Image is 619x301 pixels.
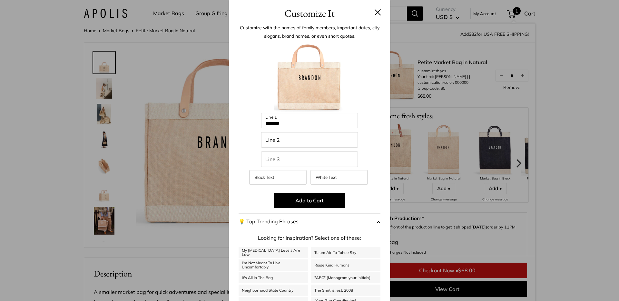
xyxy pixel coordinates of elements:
span: White Text [316,175,337,180]
button: Add to Cart [274,193,345,208]
p: Looking for inspiration? Select one of these: [239,233,380,243]
a: My [MEDICAL_DATA] Levels Are Low [239,247,308,258]
a: I'm Not Meant To Live Uncomfortably [239,259,308,271]
label: Black Text [249,170,307,185]
button: 💡 Top Trending Phrases [239,213,380,230]
p: Customize with the names of family members, important dates, city slogans, brand names, or even s... [239,24,380,40]
a: Raise Kind Humans [311,259,380,271]
a: "ABC" (Monogram your initials) [311,272,380,283]
a: Tulum Air To Tahoe Sky [311,247,380,258]
img: customizer-prod [274,42,345,113]
a: It's All In The Bag [239,272,308,283]
span: Black Text [254,175,274,180]
label: White Text [310,170,368,185]
a: Neighborhood State Country [239,285,308,296]
h3: Customize It [239,6,380,21]
a: The Smiths, est. 2008 [311,285,380,296]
